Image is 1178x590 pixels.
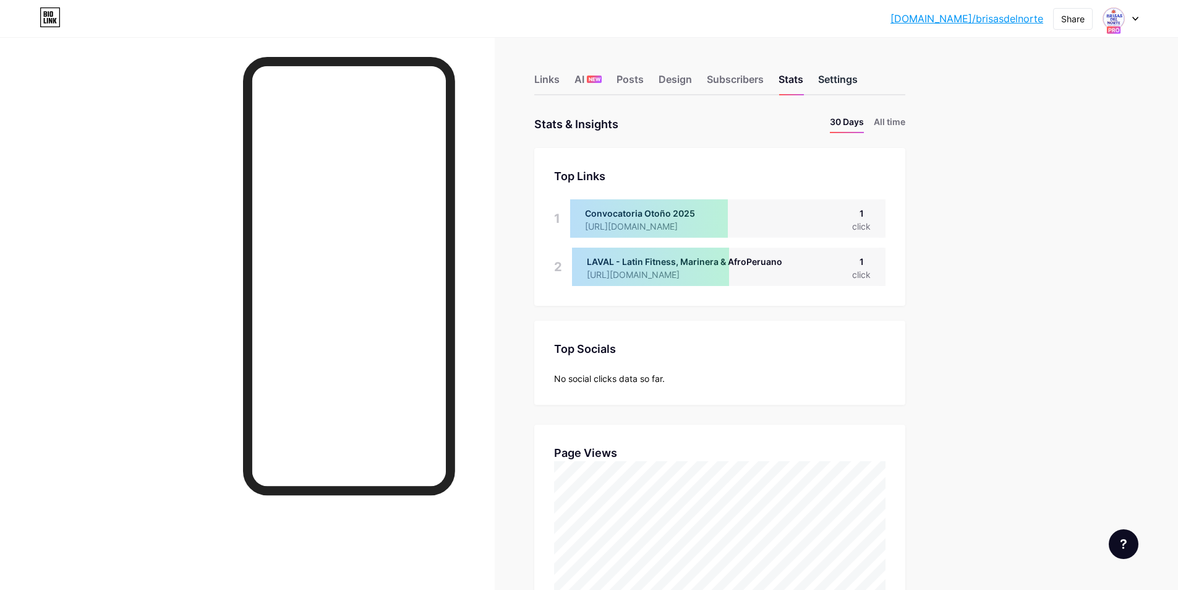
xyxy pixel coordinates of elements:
[554,341,886,357] div: Top Socials
[554,248,562,286] div: 2
[852,268,871,281] div: click
[554,199,560,238] div: 1
[589,76,600,83] span: NEW
[534,72,560,94] div: Links
[890,11,1043,26] a: [DOMAIN_NAME]/brisasdelnorte
[818,72,858,94] div: Settings
[659,72,692,94] div: Design
[574,72,602,94] div: AI
[617,72,644,94] div: Posts
[1102,7,1125,30] img: Brisas del Norte
[779,72,803,94] div: Stats
[852,255,871,268] div: 1
[852,207,871,220] div: 1
[707,72,764,94] div: Subscribers
[534,115,618,133] div: Stats & Insights
[554,445,886,461] div: Page Views
[830,115,864,133] li: 30 Days
[554,168,886,184] div: Top Links
[874,115,905,133] li: All time
[1061,12,1085,25] div: Share
[852,220,871,233] div: click
[554,372,886,385] div: No social clicks data so far.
